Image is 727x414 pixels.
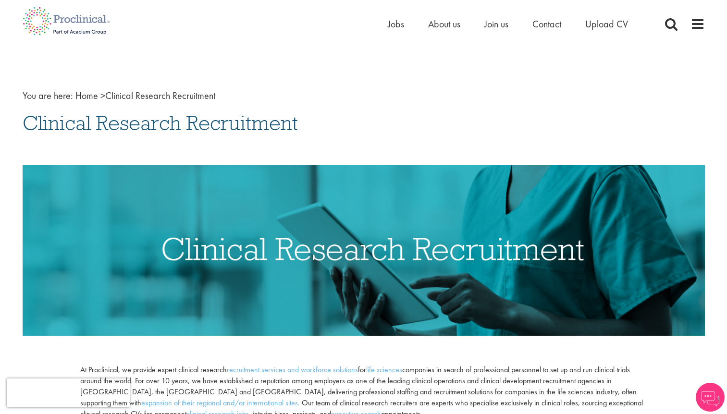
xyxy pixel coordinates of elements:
[23,165,705,336] img: Clinical Research Recruitment
[100,89,105,102] span: >
[23,110,298,136] span: Clinical Research Recruitment
[7,378,130,407] iframe: reCAPTCHA
[141,398,298,408] a: expansion of their regional and/or international sites
[23,89,73,102] span: You are here:
[428,18,460,30] a: About us
[585,18,628,30] a: Upload CV
[696,383,725,412] img: Chatbot
[366,365,402,375] a: life sciences
[227,365,358,375] a: recruitment services and workforce solutions
[75,89,98,102] a: breadcrumb link to Home
[532,18,561,30] a: Contact
[484,18,508,30] a: Join us
[388,18,404,30] a: Jobs
[75,89,215,102] span: Clinical Research Recruitment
